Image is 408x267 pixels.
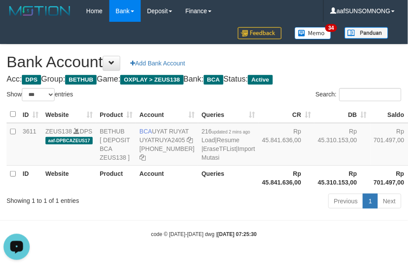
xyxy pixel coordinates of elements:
[96,123,136,166] td: BETHUB [ DEPOSIT BCA ZEUS138 ]
[259,106,315,123] th: CR: activate to sort column ascending
[19,165,42,190] th: ID
[316,88,401,101] label: Search:
[259,123,315,166] td: Rp 45.841.636,00
[248,75,273,85] span: Active
[328,194,363,209] a: Previous
[19,106,42,123] th: ID: activate to sort column ascending
[202,137,215,144] a: Load
[314,123,370,166] td: Rp 45.310.153,00
[139,137,185,144] a: UYATRUYA2405
[339,88,401,101] input: Search:
[19,123,42,166] td: 3611
[202,145,255,161] a: Import Mutasi
[295,27,331,39] img: Button%20Memo.svg
[259,165,315,190] th: Rp 45.841.636,00
[204,75,223,85] span: BCA
[22,88,55,101] select: Showentries
[151,231,257,237] small: code © [DATE]-[DATE] dwg |
[7,193,164,205] div: Showing 1 to 1 of 1 entries
[314,106,370,123] th: DB: activate to sort column ascending
[363,194,378,209] a: 1
[96,106,136,123] th: Product: activate to sort column ascending
[65,75,97,85] span: BETHUB
[139,154,146,161] a: Copy 4062304107 to clipboard
[42,106,96,123] th: Website: activate to sort column ascending
[136,123,198,166] td: UYAT RUYAT [PHONE_NUMBER]
[217,137,240,144] a: Resume
[7,4,73,17] img: MOTION_logo.png
[7,53,401,71] h1: Bank Account
[125,56,191,71] a: Add Bank Account
[136,165,198,190] th: Account
[202,128,250,135] span: 216
[42,165,96,190] th: Website
[377,194,401,209] a: Next
[7,88,73,101] label: Show entries
[238,27,282,39] img: Feedback.jpg
[45,128,72,135] a: ZEUS138
[345,27,388,39] img: panduan.png
[288,22,338,44] a: 34
[7,75,401,84] h4: Acc: Group: Game: Bank: Status:
[325,24,337,32] span: 34
[202,128,255,161] span: | | |
[187,137,193,144] a: Copy UYATRUYA2405 to clipboard
[42,123,96,166] td: DPS
[3,3,30,30] button: Open LiveChat chat widget
[314,165,370,190] th: Rp 45.310.153,00
[217,231,257,237] strong: [DATE] 07:25:30
[198,106,258,123] th: Queries: activate to sort column ascending
[45,137,93,144] span: aaf-DPBCAZEUS17
[139,128,152,135] span: BCA
[198,165,258,190] th: Queries
[212,130,250,134] span: updated 2 mins ago
[96,165,136,190] th: Product
[136,106,198,123] th: Account: activate to sort column ascending
[203,145,236,152] a: EraseTFList
[120,75,183,85] span: OXPLAY > ZEUS138
[22,75,41,85] span: DPS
